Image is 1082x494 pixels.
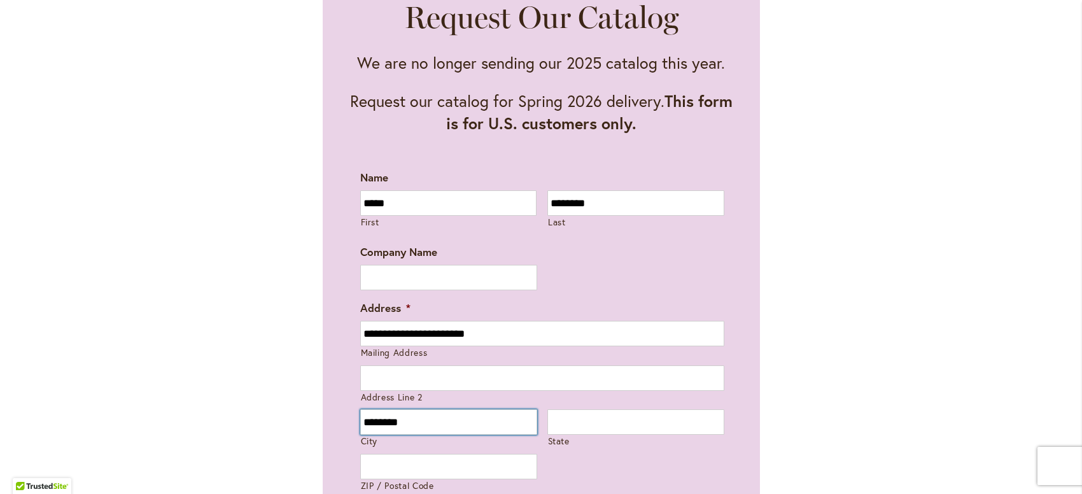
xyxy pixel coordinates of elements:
label: Mailing Address [361,347,724,359]
label: Company Name [360,245,437,259]
label: State [548,435,724,448]
label: Last [548,216,724,229]
label: First [361,216,537,229]
strong: This form is for U.S. customers only. [446,90,733,134]
label: ZIP / Postal Code [361,480,537,492]
p: We are no longer sending our 2025 catalog this year. [357,52,725,74]
label: City [361,435,537,448]
p: Request our catalog for Spring 2026 delivery. [348,90,734,135]
label: Address Line 2 [361,392,724,404]
label: Address [360,301,411,315]
label: Name [360,171,388,185]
